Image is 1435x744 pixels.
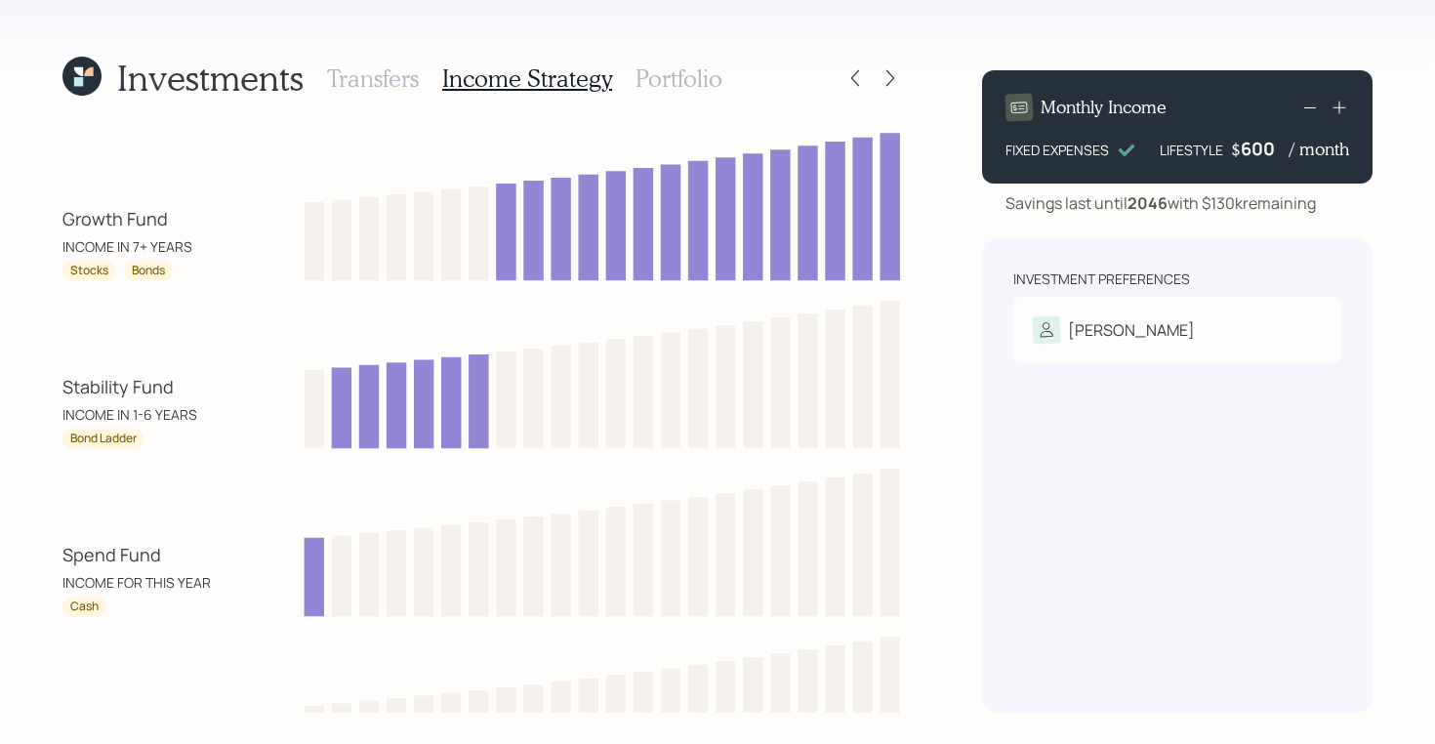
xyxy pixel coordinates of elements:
[1013,269,1190,289] div: Investment Preferences
[62,374,174,400] div: Stability Fund
[1005,191,1316,215] div: Savings last until with $130k remaining
[1290,139,1349,160] h4: / month
[1005,140,1109,160] div: FIXED EXPENSES
[1127,192,1168,214] b: 2046
[1041,97,1167,118] h4: Monthly Income
[62,236,192,257] div: INCOME IN 7+ YEARS
[117,57,304,99] h1: Investments
[1241,137,1290,160] div: 600
[62,710,156,736] div: Foundation
[1068,318,1195,342] div: [PERSON_NAME]
[62,404,197,425] div: INCOME IN 1-6 YEARS
[327,64,419,93] h3: Transfers
[70,599,99,615] div: Cash
[1160,140,1223,160] div: LIFESTYLE
[70,263,108,279] div: Stocks
[70,431,137,447] div: Bond Ladder
[62,572,211,593] div: INCOME FOR THIS YEAR
[62,206,168,232] div: Growth Fund
[62,542,161,568] div: Spend Fund
[635,64,722,93] h3: Portfolio
[442,64,612,93] h3: Income Strategy
[132,263,165,279] div: Bonds
[1231,139,1241,160] h4: $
